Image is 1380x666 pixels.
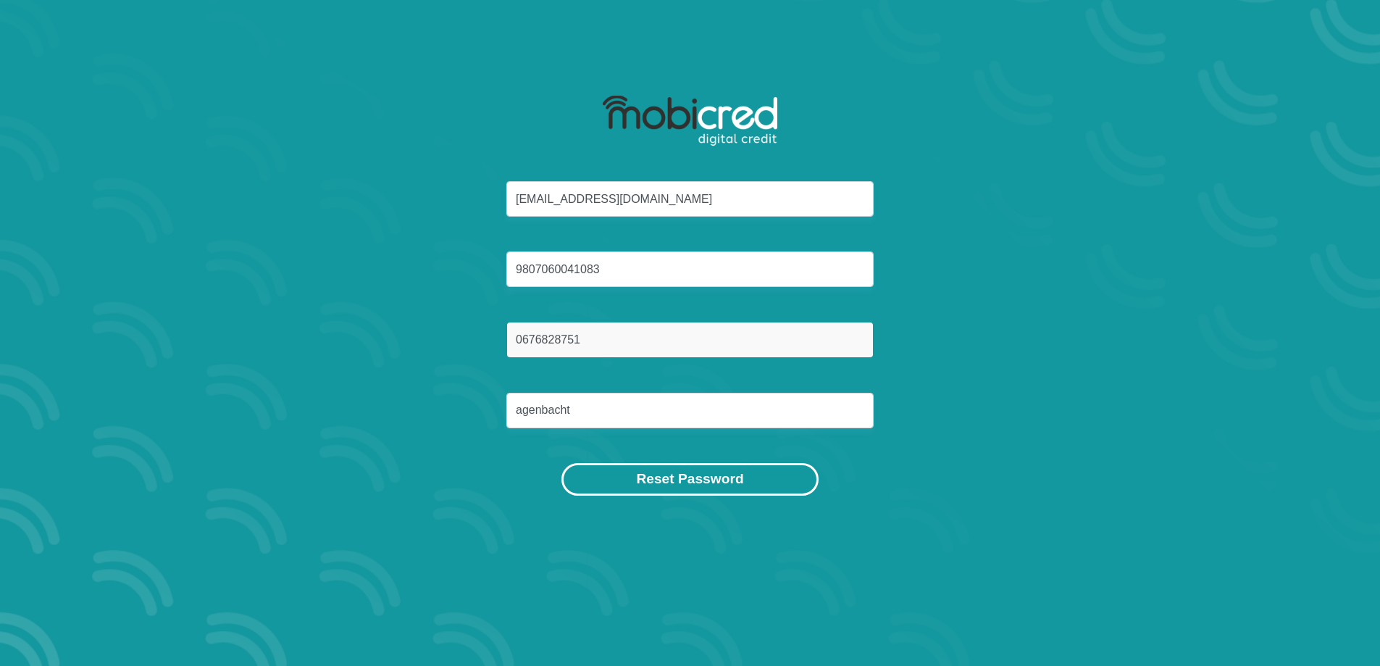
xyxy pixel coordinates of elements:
input: Surname [506,393,874,428]
input: ID Number [506,251,874,287]
button: Reset Password [561,463,818,496]
input: Cellphone Number [506,322,874,357]
input: Email [506,181,874,217]
img: mobicred logo [603,96,777,146]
